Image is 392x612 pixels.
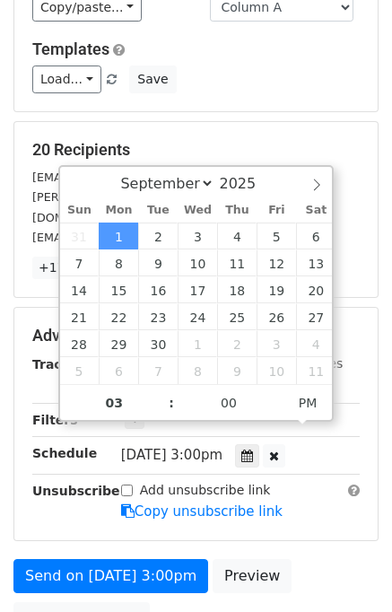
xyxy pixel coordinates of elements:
[302,526,392,612] iframe: Chat Widget
[32,66,101,93] a: Load...
[60,249,100,276] span: September 7, 2025
[296,205,335,216] span: Sat
[217,249,257,276] span: September 11, 2025
[283,385,333,421] span: Click to toggle
[257,276,296,303] span: September 19, 2025
[178,357,217,384] span: October 8, 2025
[32,326,360,345] h5: Advanced
[121,447,222,463] span: [DATE] 3:00pm
[217,223,257,249] span: September 4, 2025
[60,205,100,216] span: Sun
[169,385,174,421] span: :
[129,66,176,93] button: Save
[32,231,232,244] small: [EMAIL_ADDRESS][DOMAIN_NAME]
[60,303,100,330] span: September 21, 2025
[32,190,327,224] small: [PERSON_NAME][EMAIL_ADDRESS][PERSON_NAME][DOMAIN_NAME]
[138,249,178,276] span: September 9, 2025
[60,357,100,384] span: October 5, 2025
[32,170,232,184] small: [EMAIL_ADDRESS][DOMAIN_NAME]
[60,385,170,421] input: Hour
[99,330,138,357] span: September 29, 2025
[296,357,335,384] span: October 11, 2025
[296,276,335,303] span: September 20, 2025
[178,303,217,330] span: September 24, 2025
[138,205,178,216] span: Tue
[99,357,138,384] span: October 6, 2025
[32,446,97,460] strong: Schedule
[60,276,100,303] span: September 14, 2025
[213,559,292,593] a: Preview
[296,330,335,357] span: October 4, 2025
[121,503,283,520] a: Copy unsubscribe link
[13,559,208,593] a: Send on [DATE] 3:00pm
[32,484,120,498] strong: Unsubscribe
[178,249,217,276] span: September 10, 2025
[60,223,100,249] span: August 31, 2025
[214,175,279,192] input: Year
[32,140,360,160] h5: 20 Recipients
[60,330,100,357] span: September 28, 2025
[257,303,296,330] span: September 26, 2025
[138,357,178,384] span: October 7, 2025
[257,330,296,357] span: October 3, 2025
[257,249,296,276] span: September 12, 2025
[217,205,257,216] span: Thu
[32,39,109,58] a: Templates
[32,357,92,372] strong: Tracking
[217,330,257,357] span: October 2, 2025
[257,205,296,216] span: Fri
[257,223,296,249] span: September 5, 2025
[178,276,217,303] span: September 17, 2025
[138,276,178,303] span: September 16, 2025
[217,303,257,330] span: September 25, 2025
[138,330,178,357] span: September 30, 2025
[296,303,335,330] span: September 27, 2025
[32,257,108,279] a: +17 more
[257,357,296,384] span: October 10, 2025
[178,205,217,216] span: Wed
[99,276,138,303] span: September 15, 2025
[99,249,138,276] span: September 8, 2025
[178,223,217,249] span: September 3, 2025
[32,413,78,427] strong: Filters
[217,357,257,384] span: October 9, 2025
[138,223,178,249] span: September 2, 2025
[99,223,138,249] span: September 1, 2025
[174,385,283,421] input: Minute
[99,205,138,216] span: Mon
[138,303,178,330] span: September 23, 2025
[178,330,217,357] span: October 1, 2025
[296,223,335,249] span: September 6, 2025
[99,303,138,330] span: September 22, 2025
[140,481,271,500] label: Add unsubscribe link
[296,249,335,276] span: September 13, 2025
[217,276,257,303] span: September 18, 2025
